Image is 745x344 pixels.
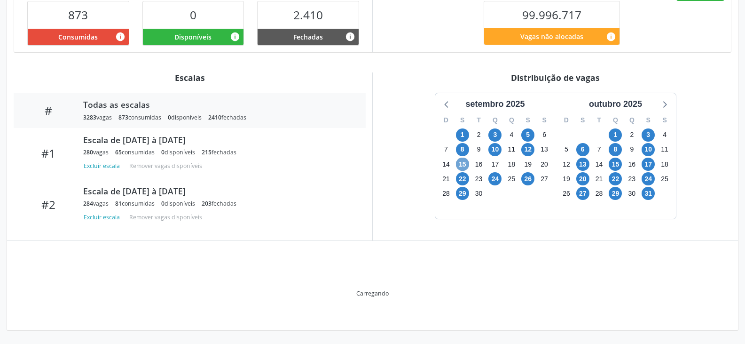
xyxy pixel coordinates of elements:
span: domingo, 26 de outubro de 2025 [560,187,573,200]
span: quinta-feira, 30 de outubro de 2025 [625,187,638,200]
div: disponíveis [168,113,202,121]
span: 99.996.717 [522,7,581,23]
span: quarta-feira, 1 de outubro de 2025 [609,128,622,142]
span: terça-feira, 28 de outubro de 2025 [593,187,606,200]
div: D [438,113,455,128]
div: #1 [20,146,77,160]
span: terça-feira, 21 de outubro de 2025 [593,172,606,185]
span: quinta-feira, 23 de outubro de 2025 [625,172,638,185]
span: quarta-feira, 24 de setembro de 2025 [488,172,502,185]
span: quinta-feira, 4 de setembro de 2025 [505,128,518,142]
div: Carregando [356,289,389,297]
span: sexta-feira, 19 de setembro de 2025 [521,158,534,171]
span: 203 [202,200,212,208]
span: 3283 [83,113,96,121]
span: domingo, 5 de outubro de 2025 [560,143,573,156]
div: setembro 2025 [462,98,528,111]
span: Vagas não alocadas [520,32,583,41]
span: 65 [115,148,122,156]
span: sexta-feira, 24 de outubro de 2025 [642,172,655,185]
i: Vagas alocadas e sem marcações associadas que tiveram sua disponibilidade fechada [345,32,355,42]
div: vagas [83,113,112,121]
span: quarta-feira, 10 de setembro de 2025 [488,143,502,156]
div: Q [607,113,624,128]
span: terça-feira, 16 de setembro de 2025 [472,158,486,171]
div: S [640,113,657,128]
div: Todas as escalas [83,99,353,110]
span: quinta-feira, 2 de outubro de 2025 [625,128,638,142]
span: Consumidas [58,32,98,42]
span: sexta-feira, 3 de outubro de 2025 [642,128,655,142]
span: domingo, 7 de setembro de 2025 [439,143,453,156]
div: T [471,113,487,128]
div: outubro 2025 [585,98,646,111]
span: quinta-feira, 9 de outubro de 2025 [625,143,638,156]
span: quinta-feira, 11 de setembro de 2025 [505,143,518,156]
div: consumidas [118,113,161,121]
span: quarta-feira, 22 de outubro de 2025 [609,172,622,185]
i: Vagas alocadas que possuem marcações associadas [115,32,125,42]
span: 284 [83,200,93,208]
span: terça-feira, 14 de outubro de 2025 [593,158,606,171]
span: quarta-feira, 29 de outubro de 2025 [609,187,622,200]
div: fechadas [202,148,236,156]
div: fechadas [208,113,246,121]
span: segunda-feira, 13 de outubro de 2025 [576,158,589,171]
div: Escalas [14,72,366,83]
span: Fechadas [293,32,323,42]
i: Vagas alocadas e sem marcações associadas [230,32,240,42]
span: Disponíveis [174,32,212,42]
span: segunda-feira, 29 de setembro de 2025 [456,187,469,200]
div: fechadas [202,200,236,208]
span: segunda-feira, 8 de setembro de 2025 [456,143,469,156]
div: Q [503,113,520,128]
button: Excluir escala [83,160,124,172]
div: D [558,113,575,128]
i: Quantidade de vagas restantes do teto de vagas [606,32,616,42]
span: quinta-feira, 25 de setembro de 2025 [505,172,518,185]
span: domingo, 14 de setembro de 2025 [439,158,453,171]
span: terça-feira, 7 de outubro de 2025 [593,143,606,156]
span: segunda-feira, 1 de setembro de 2025 [456,128,469,142]
span: domingo, 12 de outubro de 2025 [560,158,573,171]
div: disponíveis [161,148,195,156]
span: sábado, 27 de setembro de 2025 [538,172,551,185]
span: 2.410 [293,7,323,23]
span: sexta-feira, 17 de outubro de 2025 [642,158,655,171]
div: consumidas [115,200,155,208]
span: quinta-feira, 16 de outubro de 2025 [625,158,638,171]
div: S [520,113,536,128]
div: vagas [83,200,109,208]
span: quarta-feira, 3 de setembro de 2025 [488,128,502,142]
div: disponíveis [161,200,195,208]
span: 215 [202,148,212,156]
div: S [536,113,553,128]
div: S [454,113,471,128]
div: T [591,113,607,128]
span: 0 [161,148,165,156]
div: Escala de [DATE] à [DATE] [83,186,353,196]
div: #2 [20,198,77,211]
div: Distribuição de vagas [379,72,731,83]
div: Escala de [DATE] à [DATE] [83,135,353,145]
span: sábado, 11 de outubro de 2025 [658,143,671,156]
span: segunda-feira, 27 de outubro de 2025 [576,187,589,200]
span: quarta-feira, 15 de outubro de 2025 [609,158,622,171]
span: segunda-feira, 15 de setembro de 2025 [456,158,469,171]
button: Excluir escala [83,211,124,224]
span: terça-feira, 2 de setembro de 2025 [472,128,486,142]
div: S [657,113,673,128]
span: 2410 [208,113,221,121]
span: sexta-feira, 12 de setembro de 2025 [521,143,534,156]
span: sexta-feira, 31 de outubro de 2025 [642,187,655,200]
span: 873 [118,113,128,121]
span: sábado, 20 de setembro de 2025 [538,158,551,171]
span: domingo, 21 de setembro de 2025 [439,172,453,185]
div: # [20,104,77,117]
span: segunda-feira, 20 de outubro de 2025 [576,172,589,185]
span: segunda-feira, 6 de outubro de 2025 [576,143,589,156]
div: vagas [83,148,109,156]
span: sábado, 13 de setembro de 2025 [538,143,551,156]
span: quarta-feira, 17 de setembro de 2025 [488,158,502,171]
span: 81 [115,200,122,208]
